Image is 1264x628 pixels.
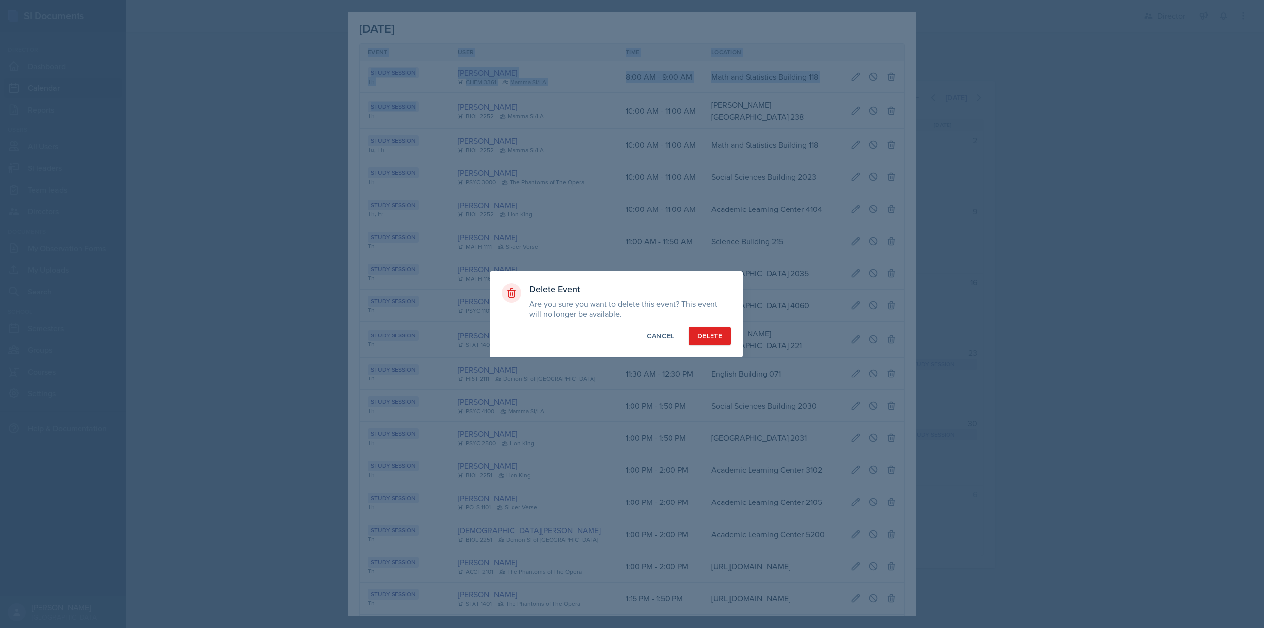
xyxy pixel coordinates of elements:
[529,283,731,295] h3: Delete Event
[529,299,731,319] p: Are you sure you want to delete this event? This event will no longer be available.
[689,327,731,345] button: Delete
[647,331,674,341] div: Cancel
[638,327,683,345] button: Cancel
[697,331,722,341] div: Delete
